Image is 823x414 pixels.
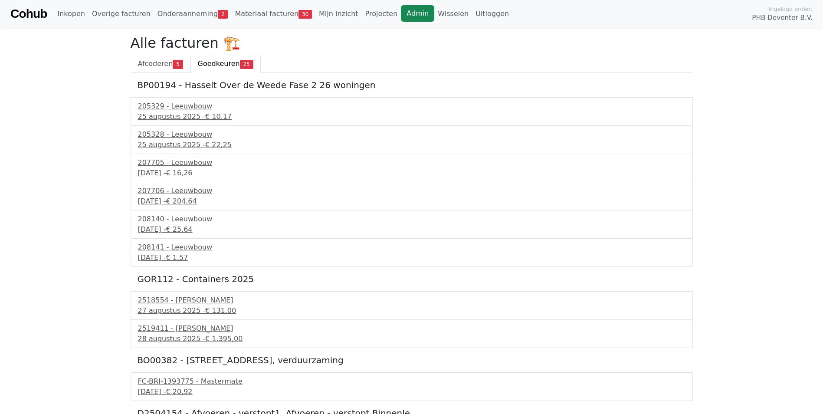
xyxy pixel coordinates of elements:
a: Uitloggen [472,5,512,23]
a: Materiaal facturen30 [231,5,315,23]
span: 5 [173,60,183,69]
div: 25 augustus 2025 - [138,140,685,150]
div: [DATE] - [138,168,685,178]
a: Mijn inzicht [315,5,362,23]
a: 205329 - Leeuwbouw25 augustus 2025 -€ 10,17 [138,101,685,122]
div: [DATE] - [138,196,685,207]
div: [DATE] - [138,387,685,397]
span: 25 [240,60,253,69]
div: 205328 - Leeuwbouw [138,129,685,140]
span: € 22,25 [205,141,232,149]
a: Goedkeuren25 [190,55,261,73]
a: 205328 - Leeuwbouw25 augustus 2025 -€ 22,25 [138,129,685,150]
span: 30 [298,10,312,19]
a: 2519411 - [PERSON_NAME]28 augustus 2025 -€ 1.395,00 [138,323,685,344]
a: FC-BRI-1393775 - Mastermate[DATE] -€ 20,92 [138,376,685,397]
div: 208141 - Leeuwbouw [138,242,685,253]
h5: BO00382 - [STREET_ADDRESS], verduurzaming [138,355,686,365]
span: PHB Deventer B.V. [752,13,813,23]
h2: Alle facturen 🏗️ [131,35,693,51]
div: 207706 - Leeuwbouw [138,186,685,196]
a: Projecten [362,5,401,23]
div: 208140 - Leeuwbouw [138,214,685,224]
div: 207705 - Leeuwbouw [138,158,685,168]
div: FC-BRI-1393775 - Mastermate [138,376,685,387]
h5: BP00194 - Hasselt Over de Weede Fase 2 26 woningen [138,80,686,90]
a: Admin [401,5,434,22]
div: 28 augustus 2025 - [138,334,685,344]
a: Onderaanneming2 [154,5,232,23]
a: Cohub [10,3,47,24]
span: 2 [218,10,228,19]
a: 207706 - Leeuwbouw[DATE] -€ 204,64 [138,186,685,207]
div: 25 augustus 2025 - [138,112,685,122]
div: [DATE] - [138,224,685,235]
div: 2518554 - [PERSON_NAME] [138,295,685,306]
span: € 25,64 [166,225,192,233]
h5: GOR112 - Containers 2025 [138,274,686,284]
a: Inkopen [54,5,88,23]
div: 205329 - Leeuwbouw [138,101,685,112]
span: Goedkeuren [198,59,240,68]
span: € 131,00 [205,306,236,315]
span: Ingelogd onder: [768,5,813,13]
div: [DATE] - [138,253,685,263]
span: € 1.395,00 [205,335,243,343]
a: 208141 - Leeuwbouw[DATE] -€ 1,57 [138,242,685,263]
div: 2519411 - [PERSON_NAME] [138,323,685,334]
a: 208140 - Leeuwbouw[DATE] -€ 25,64 [138,214,685,235]
a: Wisselen [434,5,472,23]
div: 27 augustus 2025 - [138,306,685,316]
span: € 204,64 [166,197,197,205]
span: Afcoderen [138,59,173,68]
span: € 10,17 [205,112,232,121]
span: € 1,57 [166,253,188,262]
a: Afcoderen5 [131,55,190,73]
a: 207705 - Leeuwbouw[DATE] -€ 16,26 [138,158,685,178]
span: € 20,92 [166,388,192,396]
a: 2518554 - [PERSON_NAME]27 augustus 2025 -€ 131,00 [138,295,685,316]
a: Overige facturen [89,5,154,23]
span: € 16,26 [166,169,192,177]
